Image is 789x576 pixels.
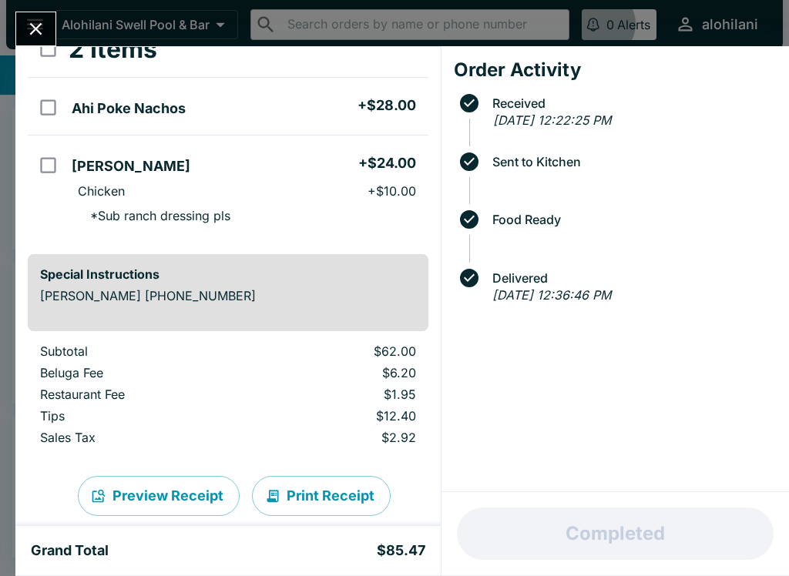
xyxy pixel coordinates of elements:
em: [DATE] 12:22:25 PM [493,112,611,128]
p: Sales Tax [40,430,240,445]
h4: Order Activity [454,59,777,82]
h5: + $24.00 [358,154,416,172]
p: Restaurant Fee [40,387,240,402]
h5: $85.47 [377,541,425,560]
span: Food Ready [485,213,777,226]
table: orders table [28,22,428,242]
table: orders table [28,343,428,451]
p: $62.00 [264,343,415,359]
p: $6.20 [264,365,415,380]
h5: [PERSON_NAME] [72,157,190,176]
button: Close [16,12,55,45]
h5: Grand Total [31,541,109,560]
p: Tips [40,408,240,424]
button: Print Receipt [252,476,391,516]
h3: 2 Items [69,34,157,65]
span: Sent to Kitchen [485,155,777,169]
p: $2.92 [264,430,415,445]
p: Beluga Fee [40,365,240,380]
button: Preview Receipt [78,476,240,516]
p: + $10.00 [368,183,416,199]
h6: Special Instructions [40,266,416,282]
p: $1.95 [264,387,415,402]
p: Subtotal [40,343,240,359]
h5: + $28.00 [358,96,416,115]
em: [DATE] 12:36:46 PM [492,287,611,303]
p: [PERSON_NAME] [PHONE_NUMBER] [40,288,416,303]
p: Chicken [78,183,125,199]
span: Delivered [485,271,777,285]
p: * Sub ranch dressing pls [78,208,230,223]
h5: Ahi Poke Nachos [72,99,186,118]
p: $12.40 [264,408,415,424]
span: Received [485,96,777,110]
